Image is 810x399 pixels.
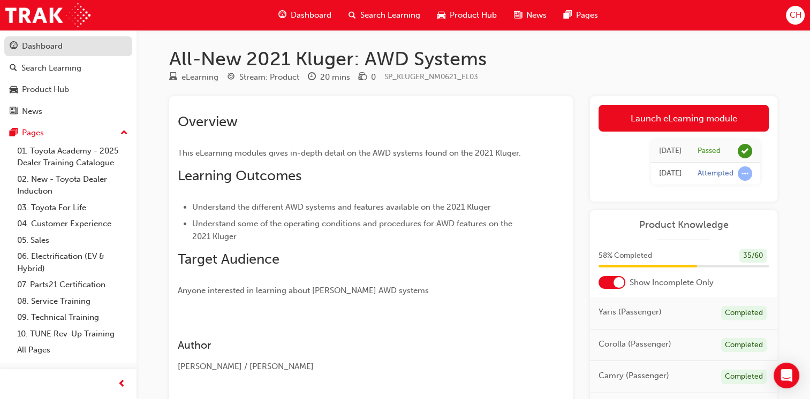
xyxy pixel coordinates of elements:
span: Understand the different AWD systems and features available on the 2021 Kluger [192,202,491,212]
div: 20 mins [320,71,350,83]
div: Search Learning [21,62,81,74]
span: Search Learning [360,9,420,21]
a: News [4,102,132,121]
span: Yaris (Passenger) [599,306,662,318]
div: Passed [698,146,721,156]
div: Wed Sep 24 2025 13:01:08 GMT+1000 (Australian Eastern Standard Time) [659,145,682,157]
span: learningResourceType_ELEARNING-icon [169,73,177,82]
span: clock-icon [308,73,316,82]
a: Product Hub [4,80,132,99]
span: Target Audience [178,251,279,267]
span: news-icon [10,107,18,117]
div: Dashboard [22,40,63,52]
a: 06. Electrification (EV & Hybrid) [13,248,132,277]
div: Completed [721,306,767,320]
button: Pages [4,123,132,143]
span: search-icon [349,9,356,22]
span: prev-icon [118,378,126,391]
span: Product Hub [450,9,497,21]
span: Learning Outcomes [178,167,301,184]
span: money-icon [359,73,367,82]
span: Pages [576,9,598,21]
a: 10. TUNE Rev-Up Training [13,326,132,342]
h3: Author [178,339,526,351]
div: News [22,105,42,118]
a: Launch eLearning module [599,105,769,132]
span: News [526,9,547,21]
span: learningRecordVerb_PASS-icon [738,144,752,158]
a: 02. New - Toyota Dealer Induction [13,171,132,199]
span: search-icon [10,64,17,73]
span: car-icon [10,85,18,95]
span: Learning resource code [384,72,478,81]
span: target-icon [227,73,235,82]
div: Stream [227,71,299,84]
span: guage-icon [10,42,18,51]
a: car-iconProduct Hub [429,4,505,26]
div: Product Hub [22,83,69,96]
img: Trak [5,3,90,27]
div: Attempted [698,168,733,179]
a: guage-iconDashboard [270,4,340,26]
span: Show Incomplete Only [630,277,714,289]
div: Completed [721,338,767,352]
a: pages-iconPages [555,4,607,26]
a: Product Knowledge [599,219,769,231]
div: Type [169,71,218,84]
a: Dashboard [4,36,132,56]
a: 01. Toyota Academy - 2025 Dealer Training Catalogue [13,143,132,171]
span: Camry (Passenger) [599,370,669,382]
span: Anyone interested in learning about [PERSON_NAME] AWD systems [178,286,429,295]
span: learningRecordVerb_ATTEMPT-icon [738,166,752,181]
button: DashboardSearch LearningProduct HubNews [4,34,132,123]
a: 03. Toyota For Life [13,199,132,216]
span: Corolla (Passenger) [599,338,671,350]
span: car-icon [437,9,445,22]
a: 08. Service Training [13,293,132,310]
div: Open Intercom Messenger [774,363,799,388]
h1: All-New 2021 Kluger: AWD Systems [169,47,777,71]
span: CH [789,9,801,21]
button: CH [786,6,805,25]
a: search-iconSearch Learning [340,4,429,26]
a: 04. Customer Experience [13,216,132,232]
a: Search Learning [4,58,132,78]
a: 07. Parts21 Certification [13,277,132,293]
a: 05. Sales [13,232,132,249]
div: [PERSON_NAME] / [PERSON_NAME] [178,360,526,373]
div: Completed [721,370,767,384]
div: Wed Sep 24 2025 12:53:12 GMT+1000 (Australian Eastern Standard Time) [659,167,682,180]
span: 58 % Completed [599,250,652,262]
div: eLearning [181,71,218,83]
span: Dashboard [291,9,331,21]
span: pages-icon [564,9,572,22]
span: pages-icon [10,128,18,138]
div: Price [359,71,376,84]
span: up-icon [120,126,128,140]
span: Overview [178,113,238,130]
span: news-icon [514,9,522,22]
div: Pages [22,127,44,139]
a: news-iconNews [505,4,555,26]
div: 0 [371,71,376,83]
div: 35 / 60 [739,249,767,263]
div: Duration [308,71,350,84]
a: 09. Technical Training [13,309,132,326]
a: All Pages [13,342,132,358]
span: Understand some of the operating conditions and procedures for AWD features on the 2021 Kluger [192,219,514,241]
div: Stream: Product [239,71,299,83]
span: This eLearning modules gives in-depth detail on the AWD systems found on the 2021 Kluger. [178,148,521,158]
span: guage-icon [278,9,286,22]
